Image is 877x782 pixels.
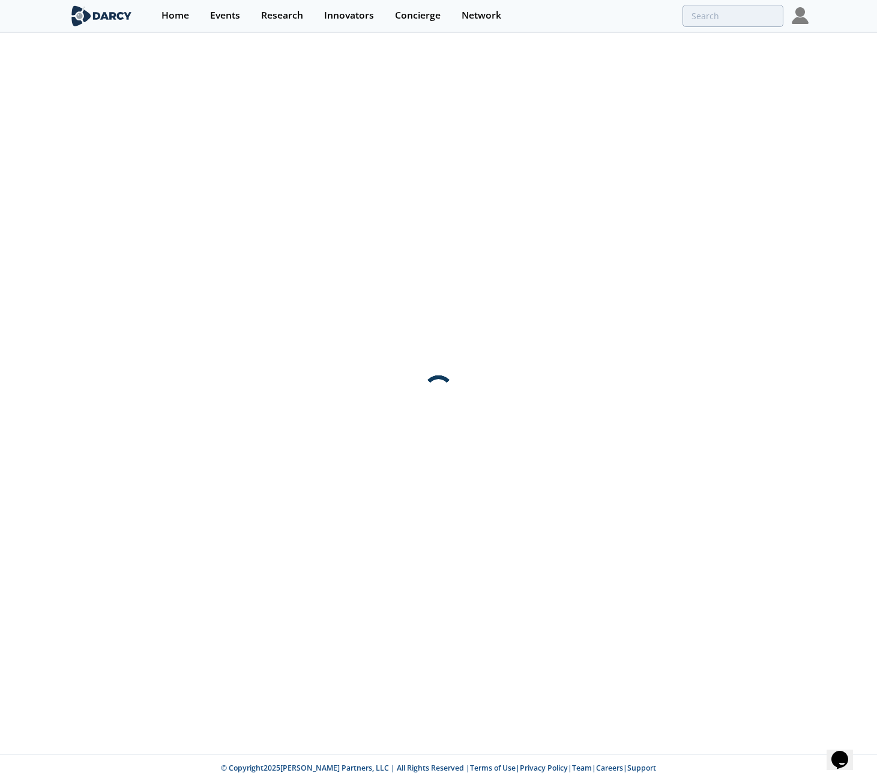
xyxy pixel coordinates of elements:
[792,7,809,24] img: Profile
[462,11,501,20] div: Network
[683,5,783,27] input: Advanced Search
[210,11,240,20] div: Events
[261,11,303,20] div: Research
[827,734,865,770] iframe: chat widget
[23,763,854,774] p: © Copyright 2025 [PERSON_NAME] Partners, LLC | All Rights Reserved | | | | |
[596,763,623,773] a: Careers
[69,5,134,26] img: logo-wide.svg
[627,763,656,773] a: Support
[572,763,592,773] a: Team
[520,763,568,773] a: Privacy Policy
[324,11,374,20] div: Innovators
[395,11,441,20] div: Concierge
[470,763,516,773] a: Terms of Use
[161,11,189,20] div: Home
